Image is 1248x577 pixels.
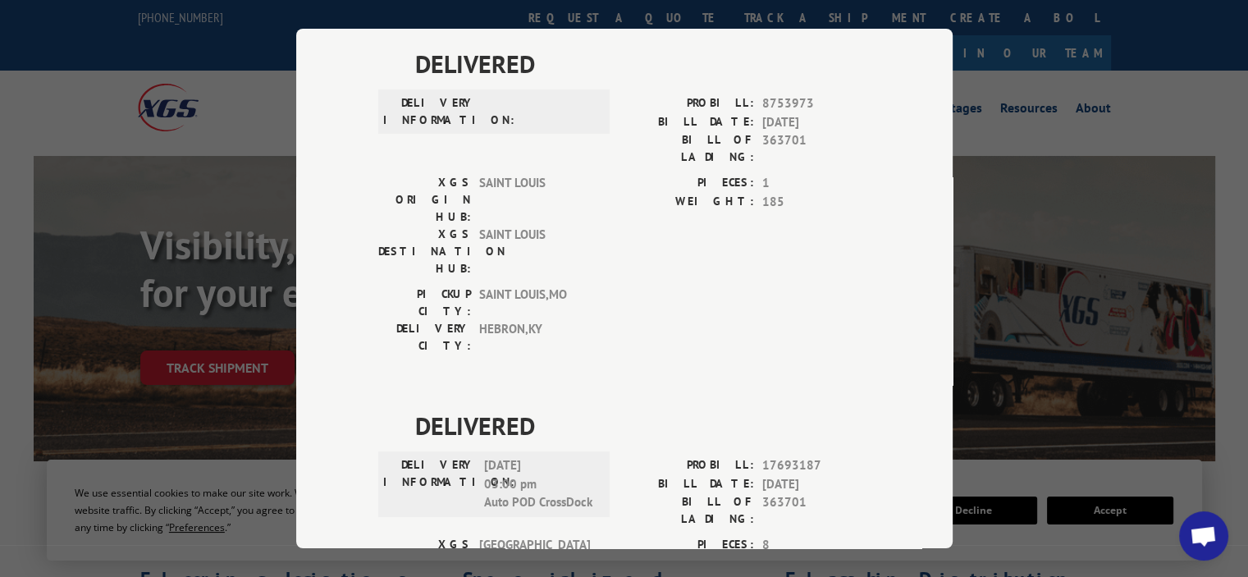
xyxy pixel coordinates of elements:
span: SAINT LOUIS [479,174,590,226]
label: PICKUP CITY: [378,286,471,320]
label: PROBILL: [624,94,754,113]
label: XGS ORIGIN HUB: [378,174,471,226]
label: PIECES: [624,174,754,193]
div: Open chat [1179,511,1228,561]
span: SAINT LOUIS [479,226,590,277]
span: SAINT LOUIS , MO [479,286,590,320]
span: DELIVERED [415,45,871,82]
label: WEIGHT: [624,193,754,212]
label: DELIVERY INFORMATION: [383,456,476,512]
label: DELIVERY CITY: [378,320,471,355]
span: 363701 [762,493,871,528]
label: BILL OF LADING: [624,493,754,528]
label: BILL DATE: [624,113,754,132]
label: PIECES: [624,536,754,555]
span: 17693187 [762,456,871,475]
span: [DATE] [762,113,871,132]
label: BILL DATE: [624,475,754,494]
span: [DATE] 03:00 pm Auto POD CrossDock [484,456,595,512]
span: DELIVERED [415,407,871,444]
span: HEBRON , KY [479,320,590,355]
span: 185 [762,193,871,212]
span: 8753973 [762,94,871,113]
label: BILL OF LADING: [624,131,754,166]
span: 8 [762,536,871,555]
span: 1 [762,174,871,193]
label: DELIVERY INFORMATION: [383,94,476,129]
label: XGS DESTINATION HUB: [378,226,471,277]
span: 363701 [762,131,871,166]
span: [DATE] [762,475,871,494]
label: PROBILL: [624,456,754,475]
